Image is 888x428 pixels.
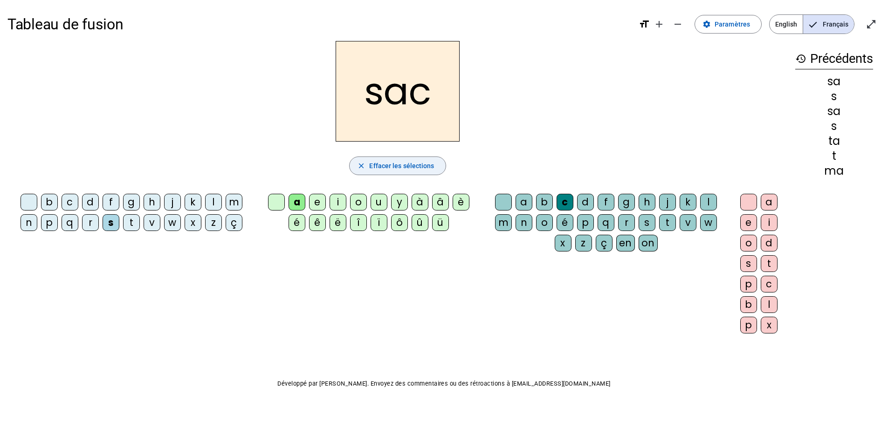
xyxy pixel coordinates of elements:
[432,214,449,231] div: ü
[740,276,757,292] div: p
[770,15,803,34] span: English
[680,194,696,211] div: k
[350,214,367,231] div: î
[226,194,242,211] div: m
[164,214,181,231] div: w
[412,194,428,211] div: à
[659,214,676,231] div: t
[144,194,160,211] div: h
[672,19,683,30] mat-icon: remove
[205,214,222,231] div: z
[639,235,658,251] div: on
[761,194,778,211] div: a
[82,214,99,231] div: r
[575,235,592,251] div: z
[371,194,387,211] div: u
[650,15,668,34] button: Augmenter la taille de la police
[62,194,78,211] div: c
[205,194,222,211] div: l
[740,317,757,333] div: p
[740,296,757,313] div: b
[761,255,778,272] div: t
[803,15,854,34] span: Français
[700,214,717,231] div: w
[555,235,571,251] div: x
[557,214,573,231] div: é
[516,214,532,231] div: n
[144,214,160,231] div: v
[226,214,242,231] div: ç
[702,20,711,28] mat-icon: settings
[7,9,631,39] h1: Tableau de fusion
[369,160,434,171] span: Effacer les sélections
[516,194,532,211] div: a
[795,48,873,69] h3: Précédents
[536,194,553,211] div: b
[769,14,854,34] mat-button-toggle-group: Language selection
[453,194,469,211] div: è
[659,194,676,211] div: j
[740,255,757,272] div: s
[618,194,635,211] div: g
[330,214,346,231] div: ë
[349,156,446,175] button: Effacer les sélections
[536,214,553,231] div: o
[123,194,140,211] div: g
[761,276,778,292] div: c
[495,214,512,231] div: m
[432,194,449,211] div: â
[862,15,881,34] button: Entrer en plein écran
[289,194,305,211] div: a
[596,235,613,251] div: ç
[761,296,778,313] div: l
[668,15,687,34] button: Diminuer la taille de la police
[795,150,873,162] div: t
[371,214,387,231] div: ï
[695,15,762,34] button: Paramètres
[82,194,99,211] div: d
[336,41,460,142] h2: sac
[795,76,873,87] div: sa
[289,214,305,231] div: é
[639,194,655,211] div: h
[761,214,778,231] div: i
[654,19,665,30] mat-icon: add
[795,121,873,132] div: s
[62,214,78,231] div: q
[598,194,614,211] div: f
[715,19,750,30] span: Paramètres
[598,214,614,231] div: q
[41,194,58,211] div: b
[123,214,140,231] div: t
[761,317,778,333] div: x
[795,53,806,64] mat-icon: history
[639,214,655,231] div: s
[639,19,650,30] mat-icon: format_size
[309,214,326,231] div: ê
[795,165,873,177] div: ma
[618,214,635,231] div: r
[412,214,428,231] div: û
[185,214,201,231] div: x
[795,136,873,147] div: ta
[866,19,877,30] mat-icon: open_in_full
[761,235,778,251] div: d
[330,194,346,211] div: i
[350,194,367,211] div: o
[391,214,408,231] div: ô
[309,194,326,211] div: e
[21,214,37,231] div: n
[103,214,119,231] div: s
[740,235,757,251] div: o
[740,214,757,231] div: e
[185,194,201,211] div: k
[164,194,181,211] div: j
[680,214,696,231] div: v
[616,235,635,251] div: en
[7,378,881,389] p: Développé par [PERSON_NAME]. Envoyez des commentaires ou des rétroactions à [EMAIL_ADDRESS][DOMAI...
[557,194,573,211] div: c
[700,194,717,211] div: l
[577,214,594,231] div: p
[795,91,873,102] div: s
[391,194,408,211] div: y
